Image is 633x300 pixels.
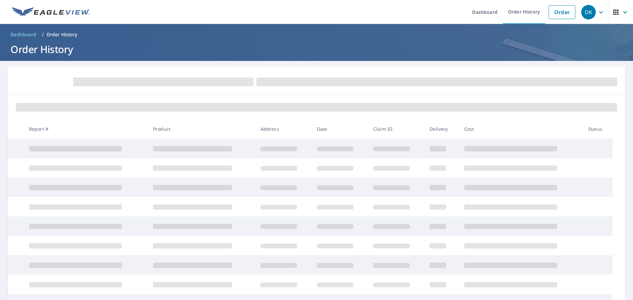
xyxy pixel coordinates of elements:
th: Report # [24,119,148,139]
img: EV Logo [12,7,90,17]
th: Address [255,119,312,139]
th: Product [148,119,255,139]
th: Claim ID [368,119,424,139]
th: Date [312,119,368,139]
a: Order [549,5,575,19]
li: / [42,31,44,39]
a: Dashboard [8,29,39,40]
div: DK [581,5,596,19]
nav: breadcrumb [8,29,625,40]
p: Order History [46,31,77,38]
span: Dashboard [11,31,37,38]
th: Status [583,119,613,139]
th: Cost [459,119,583,139]
h1: Order History [8,42,625,56]
th: Delivery [424,119,459,139]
